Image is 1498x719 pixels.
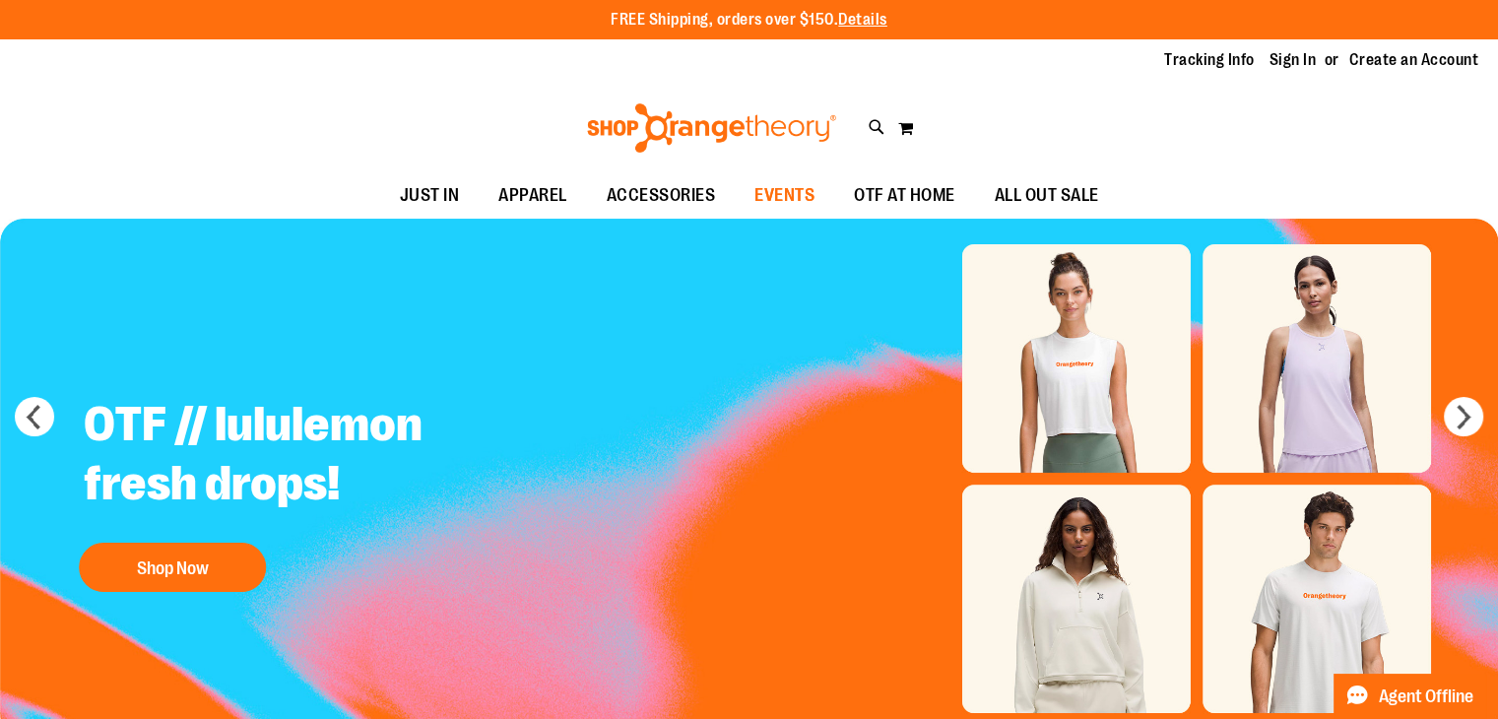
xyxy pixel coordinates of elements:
[79,543,266,592] button: Shop Now
[69,380,558,533] h2: OTF // lululemon fresh drops!
[854,173,955,218] span: OTF AT HOME
[15,397,54,436] button: prev
[611,9,887,32] p: FREE Shipping, orders over $150.
[838,11,887,29] a: Details
[995,173,1099,218] span: ALL OUT SALE
[1379,687,1473,706] span: Agent Offline
[607,173,716,218] span: ACCESSORIES
[584,103,839,153] img: Shop Orangetheory
[498,173,567,218] span: APPAREL
[1334,674,1486,719] button: Agent Offline
[754,173,814,218] span: EVENTS
[1349,49,1479,71] a: Create an Account
[1270,49,1317,71] a: Sign In
[400,173,460,218] span: JUST IN
[1444,397,1483,436] button: next
[1164,49,1255,71] a: Tracking Info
